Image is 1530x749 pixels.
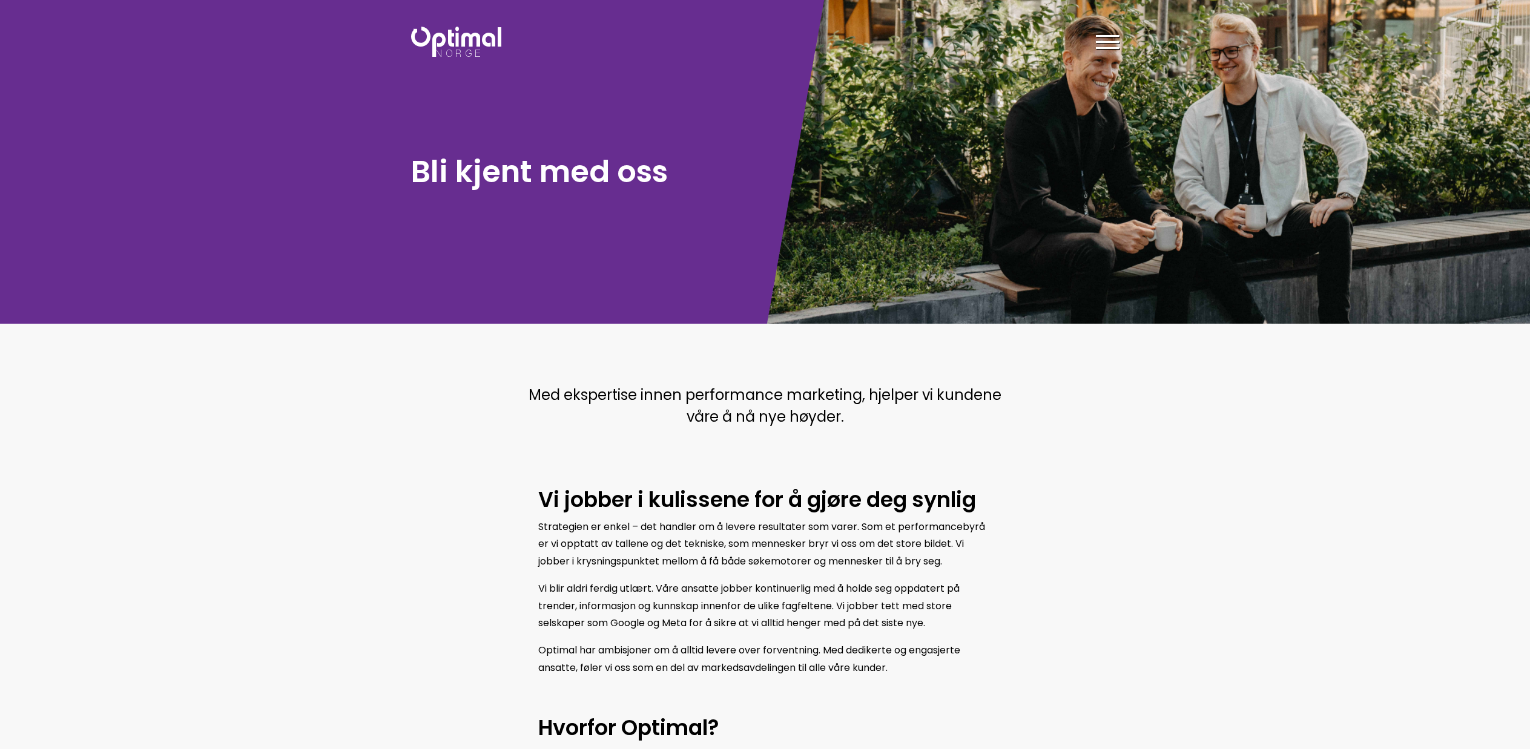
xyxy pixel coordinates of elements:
[529,385,1001,427] span: Med ekspertise innen performance marketing, hjelper vi kundene våre å nå nye høyder.
[538,486,992,514] h2: Vi jobber i kulissene for å gjøre deg synlig
[411,27,501,57] img: Optimal Norge
[538,643,960,675] span: Optimal har ambisjoner om å alltid levere over forventning. Med dedikerte og engasjerte ansatte, ...
[411,152,759,191] h1: Bli kjent med oss
[538,581,960,630] span: Vi blir aldri ferdig utlært. Våre ansatte jobber kontinuerlig med å holde seg oppdatert på trende...
[538,520,985,569] span: Strategien er enkel – det handler om å levere resultater som varer. Som et performancebyrå er vi ...
[538,714,992,742] h2: Hvorfor Optimal?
